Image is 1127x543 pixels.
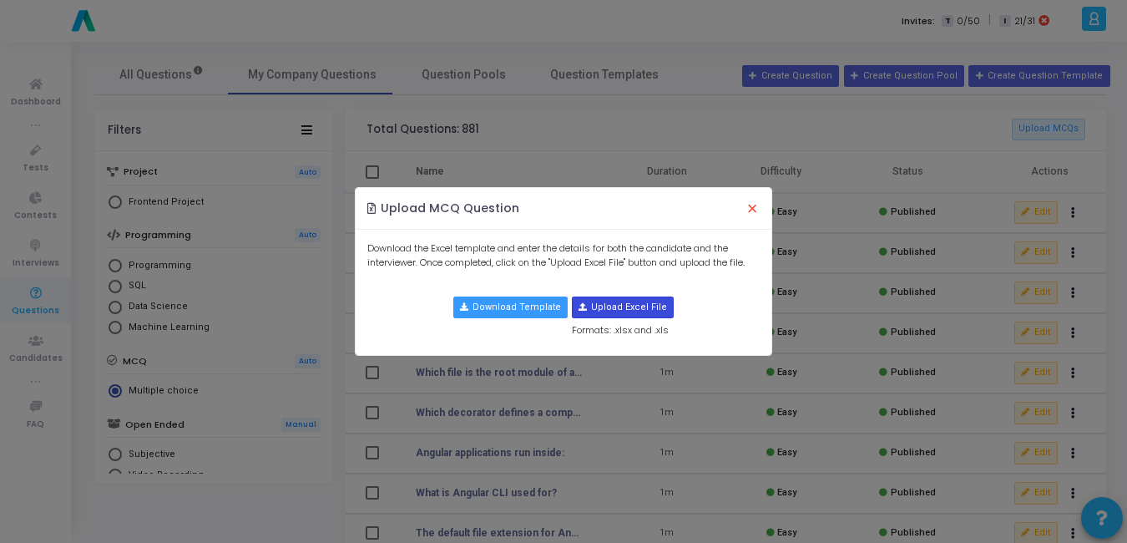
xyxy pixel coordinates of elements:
[367,200,520,217] h4: Upload MCQ Question
[453,297,568,318] button: Download Template
[735,190,770,227] button: Close
[367,241,761,269] p: Download the Excel template and enter the details for both the candidate and the interviewer. Onc...
[572,297,674,337] div: Formats: .xlsx and .xls
[572,297,674,318] button: Upload Excel File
